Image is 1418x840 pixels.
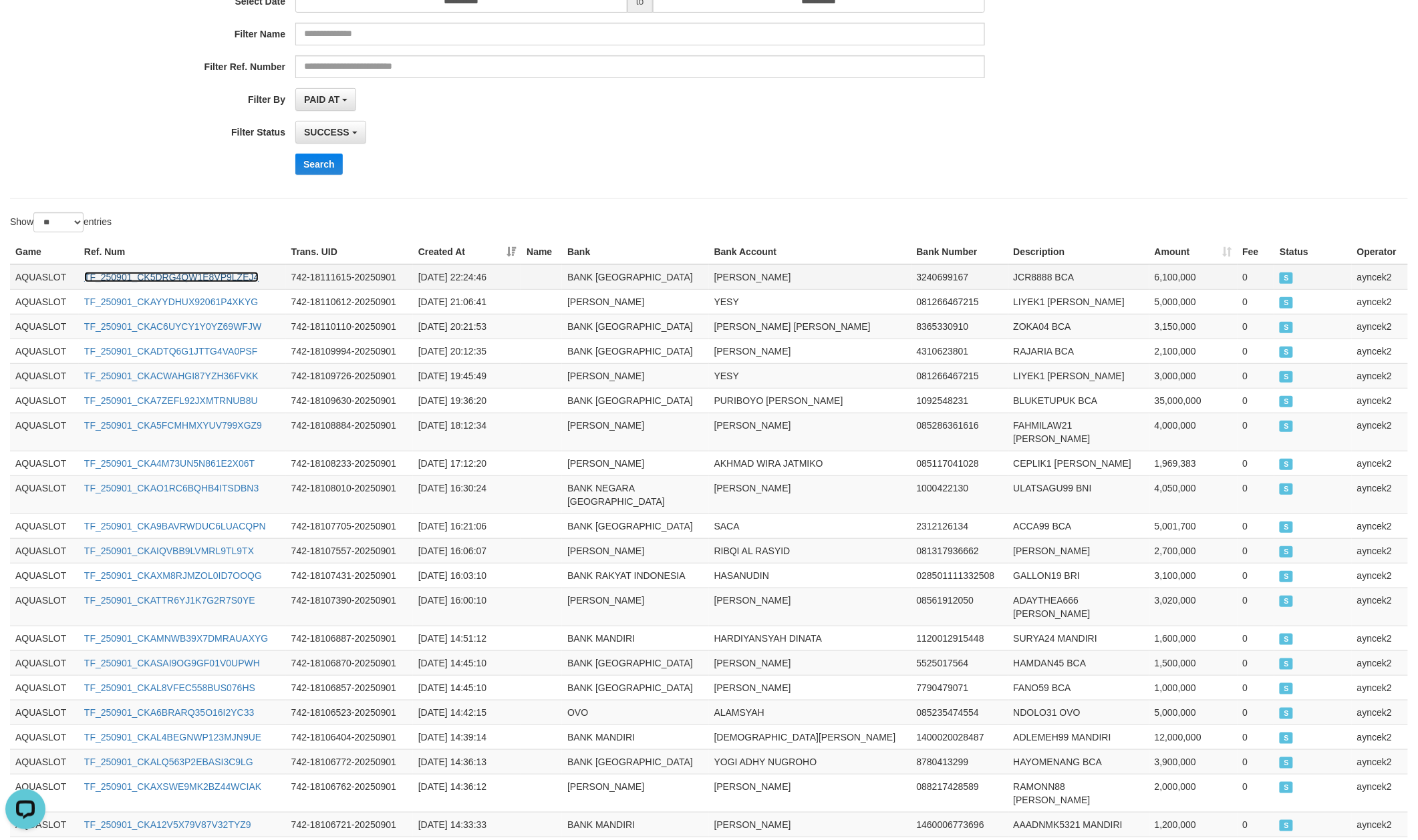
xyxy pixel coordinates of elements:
[413,650,521,675] td: [DATE] 14:45:10
[1149,700,1238,724] td: 5,000,000
[295,121,366,144] button: SUCCESS
[911,563,1008,588] td: 028501111332508
[521,240,562,264] th: Name
[1280,297,1293,308] span: SUCCESS
[286,749,413,774] td: 742-18106772-20250901
[286,588,413,626] td: 742-18107390-20250901
[413,513,521,538] td: [DATE] 16:21:06
[10,264,79,290] td: AQUASLOT
[911,675,1008,700] td: 7790479071
[84,420,262,431] a: TF_250901_CKA5FCMHMXYUV799XGZ9
[709,700,911,724] td: ALAMSYAH
[562,289,709,314] td: [PERSON_NAME]
[1280,596,1293,607] span: SUCCESS
[1280,683,1293,694] span: SUCCESS
[1352,339,1408,363] td: ayncek2
[1274,240,1352,264] th: Status
[1280,396,1293,407] span: SUCCESS
[562,675,709,700] td: BANK [GEOGRAPHIC_DATA]
[1008,264,1149,290] td: JCR8888 BCA
[1280,820,1293,831] span: SUCCESS
[413,314,521,339] td: [DATE] 20:21:53
[286,339,413,363] td: 742-18109994-20250901
[911,749,1008,774] td: 8780413299
[84,272,259,282] a: TF_250901_CK5DRG4QW1E8VP9LZEJ4
[10,626,79,650] td: AQUASLOT
[709,264,911,290] td: [PERSON_NAME]
[1008,749,1149,774] td: HAYOMENANG BCA
[1280,322,1293,333] span: SUCCESS
[1008,724,1149,749] td: ADLEMEH99 MANDIRI
[562,388,709,413] td: BANK [GEOGRAPHIC_DATA]
[709,774,911,812] td: [PERSON_NAME]
[911,774,1008,812] td: 088217428589
[5,5,45,45] button: Open LiveChat chat widget
[304,94,339,105] span: PAID AT
[1280,634,1293,645] span: SUCCESS
[10,749,79,774] td: AQUASLOT
[413,724,521,749] td: [DATE] 14:39:14
[709,451,911,475] td: AKHMAD WIRA JATMIKO
[1352,774,1408,812] td: ayncek2
[10,563,79,588] td: AQUASLOT
[1238,264,1275,290] td: 0
[10,650,79,675] td: AQUASLOT
[1352,650,1408,675] td: ayncek2
[562,240,709,264] th: Bank
[1149,588,1238,626] td: 3,020,000
[911,588,1008,626] td: 08561912050
[10,724,79,749] td: AQUASLOT
[1008,240,1149,264] th: Description
[1008,388,1149,413] td: BLUKETUPUK BCA
[911,388,1008,413] td: 1092548231
[709,538,911,563] td: RIBQI AL RASYID
[10,588,79,626] td: AQUASLOT
[84,546,254,556] a: TF_250901_CKAIQVBB9LVMRL9TL9TX
[1280,459,1293,470] span: SUCCESS
[1238,388,1275,413] td: 0
[1352,563,1408,588] td: ayncek2
[413,475,521,513] td: [DATE] 16:30:24
[1352,475,1408,513] td: ayncek2
[413,363,521,388] td: [DATE] 19:45:49
[1280,757,1293,769] span: SUCCESS
[1008,513,1149,538] td: ACCA99 BCA
[413,749,521,774] td: [DATE] 14:36:13
[1352,314,1408,339] td: ayncek2
[1280,347,1293,358] span: SUCCESS
[10,363,79,388] td: AQUASLOT
[10,538,79,563] td: AQUASLOT
[1149,388,1238,413] td: 35,000,000
[562,588,709,626] td: [PERSON_NAME]
[562,774,709,812] td: [PERSON_NAME]
[33,212,84,232] select: Showentries
[1280,571,1293,582] span: SUCCESS
[911,413,1008,451] td: 085286361616
[286,289,413,314] td: 742-18110612-20250901
[562,563,709,588] td: BANK RAKYAT INDONESIA
[911,240,1008,264] th: Bank Number
[1238,700,1275,724] td: 0
[286,724,413,749] td: 742-18106404-20250901
[1149,413,1238,451] td: 4,000,000
[709,675,911,700] td: [PERSON_NAME]
[413,675,521,700] td: [DATE] 14:45:10
[1238,475,1275,513] td: 0
[1008,339,1149,363] td: RAJARIA BCA
[911,626,1008,650] td: 1120012915448
[1352,812,1408,837] td: ayncek2
[1352,538,1408,563] td: ayncek2
[709,563,911,588] td: HASANUDIN
[1238,314,1275,339] td: 0
[413,451,521,475] td: [DATE] 17:12:20
[562,363,709,388] td: [PERSON_NAME]
[1149,314,1238,339] td: 3,150,000
[1238,413,1275,451] td: 0
[562,650,709,675] td: BANK [GEOGRAPHIC_DATA]
[413,700,521,724] td: [DATE] 14:42:15
[1352,675,1408,700] td: ayncek2
[1238,289,1275,314] td: 0
[10,339,79,363] td: AQUASLOT
[1008,700,1149,724] td: NDOLO31 OVO
[709,650,911,675] td: [PERSON_NAME]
